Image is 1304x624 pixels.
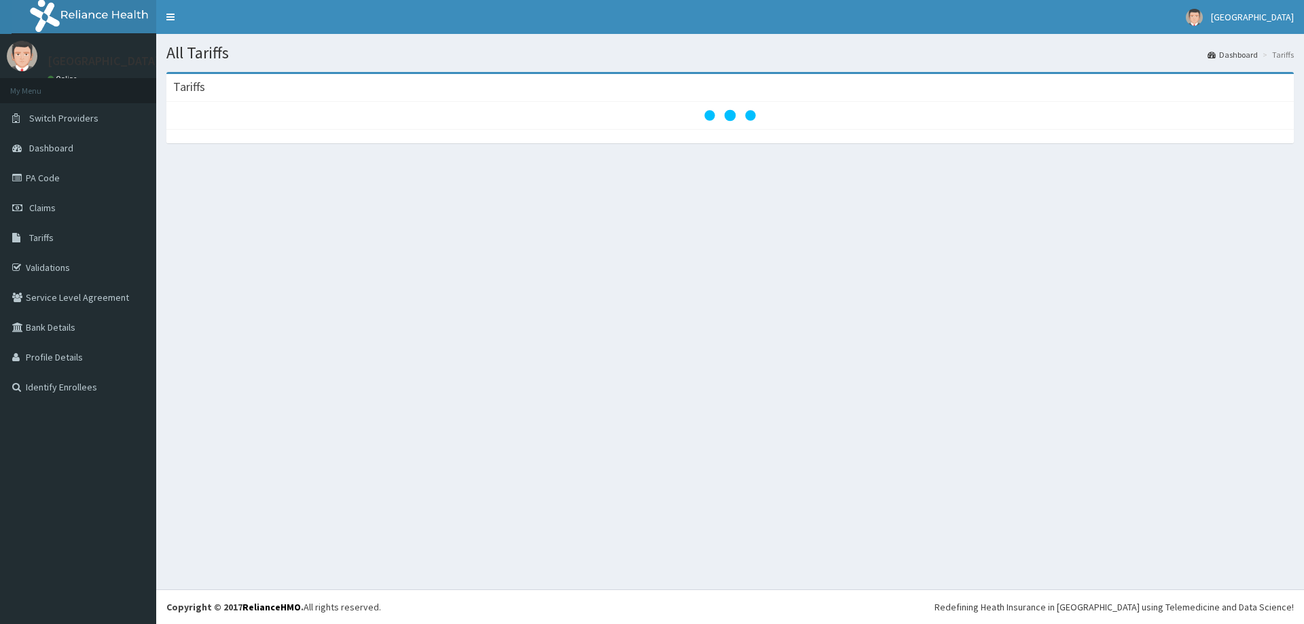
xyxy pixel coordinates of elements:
[1259,49,1294,60] li: Tariffs
[48,74,80,84] a: Online
[29,112,98,124] span: Switch Providers
[29,232,54,244] span: Tariffs
[166,601,304,613] strong: Copyright © 2017 .
[29,202,56,214] span: Claims
[703,88,757,143] svg: audio-loading
[29,142,73,154] span: Dashboard
[7,41,37,71] img: User Image
[935,600,1294,614] div: Redefining Heath Insurance in [GEOGRAPHIC_DATA] using Telemedicine and Data Science!
[48,55,160,67] p: [GEOGRAPHIC_DATA]
[1208,49,1258,60] a: Dashboard
[173,81,205,93] h3: Tariffs
[1211,11,1294,23] span: [GEOGRAPHIC_DATA]
[1186,9,1203,26] img: User Image
[242,601,301,613] a: RelianceHMO
[166,44,1294,62] h1: All Tariffs
[156,589,1304,624] footer: All rights reserved.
